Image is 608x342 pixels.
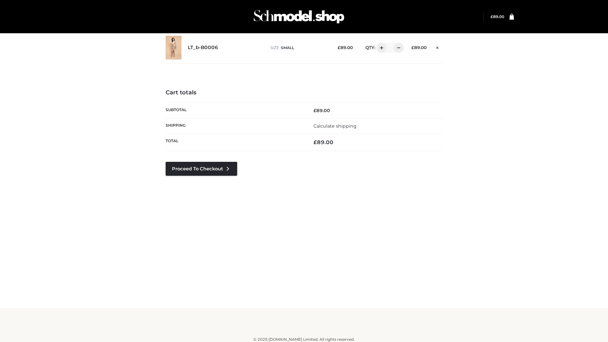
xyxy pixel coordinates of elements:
img: Schmodel Admin 964 [251,4,346,29]
div: QTY: [359,43,402,53]
span: £ [313,108,316,113]
a: Proceed to Checkout [166,162,237,176]
th: Shipping [166,118,304,134]
th: Subtotal [166,103,304,118]
span: SMALL [281,45,294,50]
img: LT_b-B0006 - SMALL [166,36,181,60]
span: £ [313,139,317,145]
a: £89.00 [491,14,504,19]
a: Remove this item [433,43,442,51]
bdi: 89.00 [491,14,504,19]
p: size : [270,45,328,51]
th: Total [166,134,304,151]
span: £ [411,45,414,50]
span: £ [338,45,340,50]
bdi: 89.00 [338,45,353,50]
bdi: 89.00 [313,139,333,145]
bdi: 89.00 [411,45,427,50]
a: LT_b-B0006 [188,45,218,51]
bdi: 89.00 [313,108,330,113]
a: Calculate shipping [313,123,357,129]
span: £ [491,14,493,19]
h4: Cart totals [166,89,442,96]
